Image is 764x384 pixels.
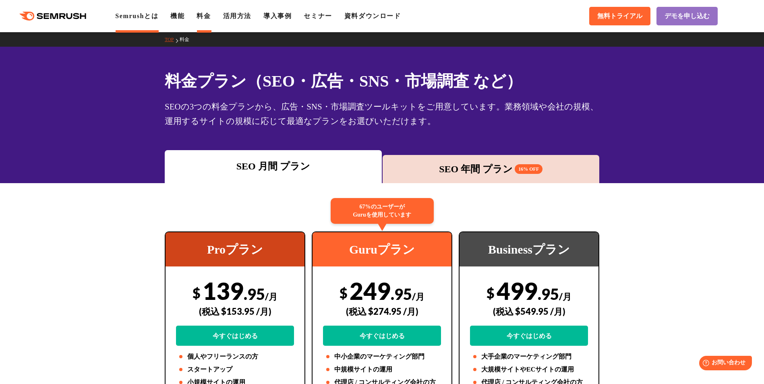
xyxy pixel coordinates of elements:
a: 機能 [170,12,184,19]
li: 大規模サイトやECサイトの運用 [470,365,588,374]
li: 中規模サイトの運用 [323,365,441,374]
a: 活用方法 [223,12,251,19]
div: Proプラン [166,232,304,266]
iframe: Help widget launcher [692,353,755,375]
div: (税込 $274.95 /月) [323,297,441,326]
a: 導入事例 [263,12,292,19]
h1: 料金プラン（SEO・広告・SNS・市場調査 など） [165,69,599,93]
a: 今すぐはじめる [470,326,588,346]
div: 499 [470,277,588,346]
span: デモを申し込む [665,12,710,21]
li: 中小企業のマーケティング部門 [323,352,441,361]
span: $ [193,285,201,301]
a: 今すぐはじめる [176,326,294,346]
div: SEOの3つの料金プランから、広告・SNS・市場調査ツールキットをご用意しています。業務領域や会社の規模、運用するサイトの規模に応じて最適なプランをお選びいただけます。 [165,99,599,128]
li: 大手企業のマーケティング部門 [470,352,588,361]
a: セミナー [304,12,332,19]
span: .95 [244,285,265,303]
a: 今すぐはじめる [323,326,441,346]
span: $ [487,285,495,301]
li: スタートアップ [176,365,294,374]
span: $ [340,285,348,301]
li: 個人やフリーランスの方 [176,352,294,361]
span: 無料トライアル [597,12,642,21]
div: 67%のユーザーが Guruを使用しています [331,198,434,224]
a: 無料トライアル [589,7,650,25]
a: 料金 [197,12,211,19]
div: Businessプラン [460,232,598,266]
div: 139 [176,277,294,346]
span: /月 [559,291,571,302]
div: SEO 月間 プラン [169,159,378,173]
a: Semrushとは [115,12,158,19]
span: /月 [412,291,424,302]
div: (税込 $153.95 /月) [176,297,294,326]
span: /月 [265,291,277,302]
div: (税込 $549.95 /月) [470,297,588,326]
div: Guruプラン [313,232,451,266]
div: SEO 年間 プラン [387,162,596,176]
a: デモを申し込む [656,7,718,25]
div: 249 [323,277,441,346]
span: .95 [391,285,412,303]
span: .95 [538,285,559,303]
a: TOP [165,37,180,42]
span: 16% OFF [515,164,542,174]
a: 料金 [180,37,195,42]
a: 資料ダウンロード [344,12,401,19]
